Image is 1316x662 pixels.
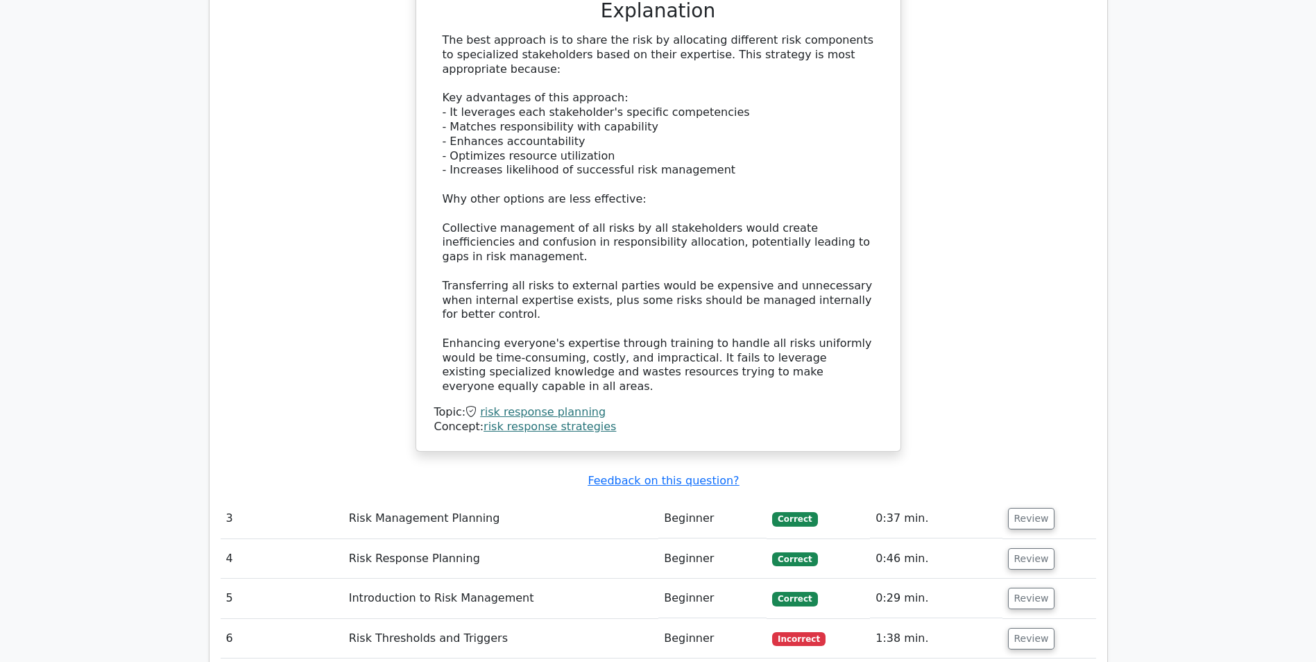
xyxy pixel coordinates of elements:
a: risk response strategies [484,420,616,433]
td: 3 [221,499,343,538]
button: Review [1008,628,1055,650]
td: 1:38 min. [870,619,1002,659]
button: Review [1008,548,1055,570]
span: Correct [772,592,817,606]
td: 6 [221,619,343,659]
td: 0:37 min. [870,499,1002,538]
div: Concept: [434,420,882,434]
td: 0:29 min. [870,579,1002,618]
td: 4 [221,539,343,579]
button: Review [1008,588,1055,609]
td: Beginner [658,579,767,618]
a: risk response planning [480,405,606,418]
td: Risk Management Planning [343,499,658,538]
td: Introduction to Risk Management [343,579,658,618]
td: Risk Thresholds and Triggers [343,619,658,659]
span: Correct [772,552,817,566]
span: Correct [772,512,817,526]
td: 0:46 min. [870,539,1002,579]
button: Review [1008,508,1055,529]
td: Beginner [658,539,767,579]
td: Risk Response Planning [343,539,658,579]
span: Incorrect [772,632,826,646]
td: Beginner [658,619,767,659]
div: The best approach is to share the risk by allocating different risk components to specialized sta... [443,33,874,394]
td: Beginner [658,499,767,538]
div: Topic: [434,405,882,420]
td: 5 [221,579,343,618]
a: Feedback on this question? [588,474,739,487]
